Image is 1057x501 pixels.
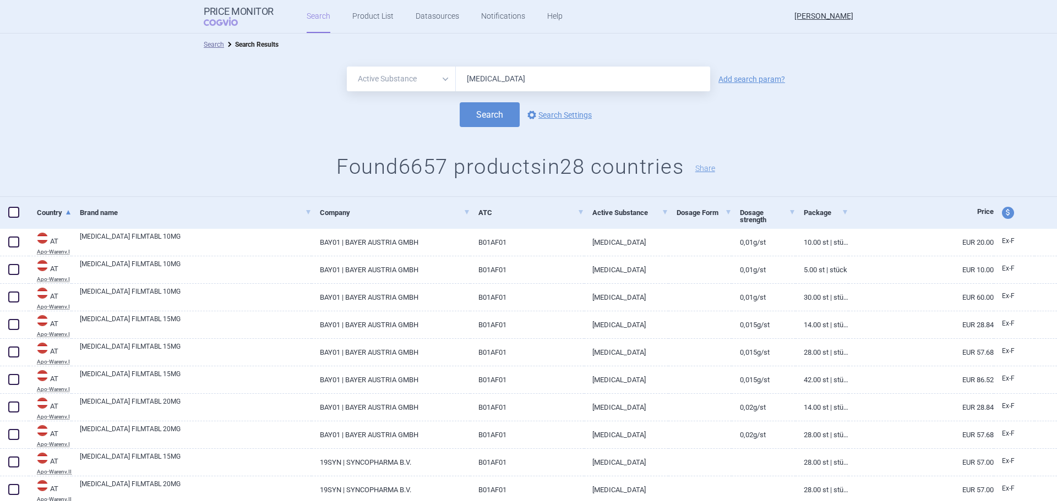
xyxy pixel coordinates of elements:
[460,102,520,127] button: Search
[732,284,795,311] a: 0,01G/ST
[470,394,584,421] a: B01AF01
[312,229,470,256] a: BAY01 | BAYER AUSTRIA GMBH
[796,449,848,476] a: 28.00 ST | Stück
[470,284,584,311] a: B01AF01
[312,449,470,476] a: 19SYN | SYNCOPHARMA B.V.
[796,339,848,366] a: 28.00 ST | Stück
[994,288,1034,305] a: Ex-F
[312,394,470,421] a: BAY01 | BAYER AUSTRIA GMBH
[80,287,312,306] a: [MEDICAL_DATA] FILMTABL 10MG
[1002,265,1015,272] span: Ex-factory price
[732,394,795,421] a: 0,02G/ST
[80,452,312,471] a: [MEDICAL_DATA] FILMTABL 15MG
[1002,347,1015,355] span: Ex-factory price
[796,256,848,283] a: 5.00 ST | Stück
[29,232,72,255] a: ATATApo-Warenv.I
[80,479,312,499] a: [MEDICAL_DATA] FILMTABL 20MG
[1002,320,1015,327] span: Ex-factory price
[37,260,48,271] img: Austria
[584,311,669,338] a: [MEDICAL_DATA]
[37,343,48,354] img: Austria
[584,284,669,311] a: [MEDICAL_DATA]
[1002,375,1015,382] span: Ex-factory price
[848,256,994,283] a: EUR 10.00
[80,397,312,416] a: [MEDICAL_DATA] FILMTABL 20MG
[37,425,48,436] img: Austria
[478,199,584,226] a: ATC
[37,398,48,409] img: Austria
[37,304,72,310] abbr: Apo-Warenv.I — Apothekerverlag Warenverzeichnis. Online database developed by the Österreichische...
[80,199,312,226] a: Brand name
[1002,430,1015,437] span: Ex-factory price
[1002,485,1015,492] span: Ex-factory price
[37,233,48,244] img: Austria
[796,394,848,421] a: 14.00 ST | Stück
[796,366,848,393] a: 42.00 ST | Stück
[37,288,48,299] img: Austria
[470,339,584,366] a: B01AF01
[1002,402,1015,410] span: Ex-factory price
[37,332,72,337] abbr: Apo-Warenv.I — Apothekerverlag Warenverzeichnis. Online database developed by the Österreichische...
[37,480,48,491] img: Austria
[848,366,994,393] a: EUR 86.52
[848,284,994,311] a: EUR 60.00
[312,256,470,283] a: BAY01 | BAYER AUSTRIA GMBH
[204,17,253,26] span: COGVIO
[1002,237,1015,245] span: Ex-factory price
[312,366,470,393] a: BAY01 | BAYER AUSTRIA GMBH
[29,314,72,337] a: ATATApo-Warenv.I
[204,6,274,27] a: Price MonitorCOGVIO
[80,342,312,361] a: [MEDICAL_DATA] FILMTABL 15MG
[994,371,1034,387] a: Ex-F
[1002,292,1015,300] span: Ex-factory price
[29,342,72,365] a: ATATApo-Warenv.I
[29,287,72,310] a: ATATApo-Warenv.I
[80,314,312,334] a: [MEDICAL_DATA] FILMTABL 15MG
[994,398,1034,415] a: Ex-F
[584,339,669,366] a: [MEDICAL_DATA]
[994,481,1034,497] a: Ex-F
[677,199,732,226] a: Dosage Form
[584,421,669,448] a: [MEDICAL_DATA]
[37,453,48,464] img: Austria
[732,256,795,283] a: 0,01G/ST
[584,449,669,476] a: [MEDICAL_DATA]
[37,249,72,255] abbr: Apo-Warenv.I — Apothekerverlag Warenverzeichnis. Online database developed by the Österreichische...
[796,229,848,256] a: 10.00 ST | Stück
[470,421,584,448] a: B01AF01
[29,424,72,447] a: ATATApo-Warenv.I
[37,370,48,381] img: Austria
[235,41,279,48] strong: Search Results
[29,397,72,420] a: ATATApo-Warenv.I
[732,311,795,338] a: 0,015G/ST
[796,284,848,311] a: 30.00 ST | Stück
[732,366,795,393] a: 0,015G/ST
[994,343,1034,360] a: Ex-F
[312,339,470,366] a: BAY01 | BAYER AUSTRIA GMBH
[37,469,72,475] abbr: Apo-Warenv.II — Apothekerverlag Warenverzeichnis. Online database developed by the Österreichisch...
[732,421,795,448] a: 0,02G/ST
[977,207,994,216] span: Price
[37,315,48,326] img: Austria
[224,39,279,50] li: Search Results
[994,233,1034,250] a: Ex-F
[848,229,994,256] a: EUR 20.00
[718,75,785,83] a: Add search param?
[732,339,795,366] a: 0,015G/ST
[584,394,669,421] a: [MEDICAL_DATA]
[584,229,669,256] a: [MEDICAL_DATA]
[592,199,669,226] a: Active Substance
[584,256,669,283] a: [MEDICAL_DATA]
[80,424,312,444] a: [MEDICAL_DATA] FILMTABL 20MG
[80,259,312,279] a: [MEDICAL_DATA] FILMTABL 10MG
[740,199,795,233] a: Dosage strength
[29,369,72,392] a: ATATApo-Warenv.I
[848,449,994,476] a: EUR 57.00
[312,284,470,311] a: BAY01 | BAYER AUSTRIA GMBH
[29,452,72,475] a: ATATApo-Warenv.II
[848,394,994,421] a: EUR 28.84
[695,164,715,172] button: Share
[470,311,584,338] a: B01AF01
[204,41,224,48] a: Search
[470,256,584,283] a: B01AF01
